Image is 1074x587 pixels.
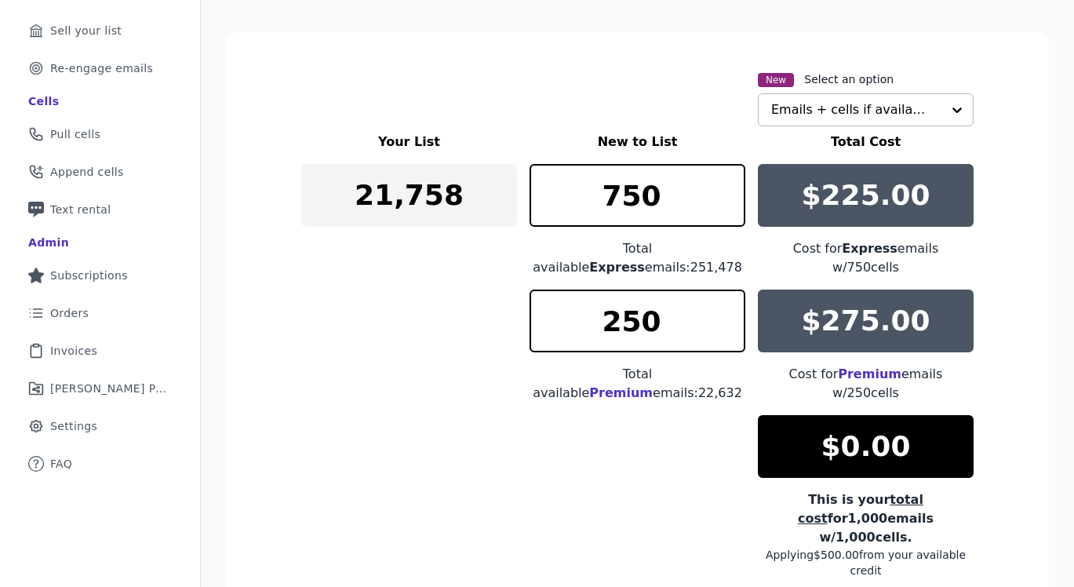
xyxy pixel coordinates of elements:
span: Settings [50,418,97,434]
label: Select an option [804,71,894,87]
span: Express [589,260,645,275]
span: Premium [589,385,653,400]
a: Orders [13,296,187,330]
h3: Your List [301,133,517,151]
div: Cost for emails w/ 250 cells [758,365,974,403]
p: $225.00 [802,180,930,211]
span: FAQ [50,456,72,472]
a: Text rental [13,192,187,227]
span: Subscriptions [50,268,128,283]
span: Orders [50,305,89,321]
div: This is your for 1,000 emails w/ 1,000 cells. [758,490,974,547]
p: 21,758 [355,180,464,211]
a: Settings [13,409,187,443]
span: Append cells [50,164,124,180]
div: Total available emails: 251,478 [530,239,745,277]
h3: Total Cost [758,133,974,151]
a: Invoices [13,334,187,368]
h3: New to List [530,133,745,151]
span: Re-engage emails [50,60,153,76]
a: Subscriptions [13,258,187,293]
p: $0.00 [821,431,911,462]
div: Total available emails: 22,632 [530,365,745,403]
div: Applying $500.00 from your available credit [758,547,974,578]
span: Sell your list [50,23,122,38]
span: Invoices [50,343,97,359]
div: Admin [28,235,69,250]
a: [PERSON_NAME] Performance [13,371,187,406]
a: Pull cells [13,117,187,151]
div: Cost for emails w/ 750 cells [758,239,974,277]
p: $275.00 [802,305,930,337]
a: Re-engage emails [13,51,187,86]
span: Premium [838,366,901,381]
span: Pull cells [50,126,100,142]
a: Append cells [13,155,187,189]
a: FAQ [13,447,187,481]
span: [PERSON_NAME] Performance [50,381,169,396]
a: Sell your list [13,13,187,48]
span: New [758,73,794,87]
div: Cells [28,93,59,109]
span: Text rental [50,202,111,217]
span: Express [842,241,897,256]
